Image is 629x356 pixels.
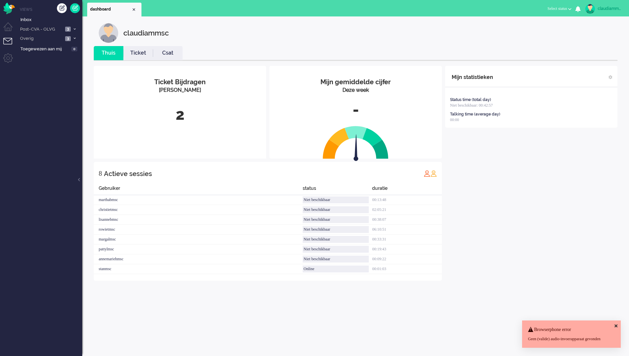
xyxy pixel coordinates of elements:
[70,3,80,13] a: Quick Ticket
[94,225,303,235] div: rowietmsc
[94,244,303,254] div: pattylmsc
[3,53,18,68] li: Admin menu
[3,4,15,9] a: Omnidesk
[452,71,493,84] div: Mijn statistieken
[303,266,369,272] div: Online
[94,195,303,205] div: marthabmsc
[372,205,442,215] div: 02:05:21
[543,4,575,13] button: Select status
[104,167,152,180] div: Actieve sessies
[94,254,303,264] div: annemariehmsc
[342,134,370,163] img: arrow.svg
[303,256,369,263] div: Niet beschikbaar
[20,7,82,12] li: Views
[99,167,102,180] div: 8
[94,205,303,215] div: christietmsc
[372,215,442,225] div: 00:38:07
[94,215,303,225] div: lisannebmsc
[303,206,369,213] div: Niet beschikbaar
[303,196,369,203] div: Niet beschikbaar
[303,216,369,223] div: Niet beschikbaar
[372,244,442,254] div: 00:19:43
[71,47,77,52] span: 0
[99,87,261,94] div: [PERSON_NAME]
[3,38,18,53] li: Tickets menu
[153,49,183,57] a: Csat
[584,4,622,14] a: claudiammsc
[99,104,261,126] div: 2
[90,7,131,12] span: dashboard
[57,3,67,13] div: Creëer ticket
[303,226,369,233] div: Niet beschikbaar
[372,264,442,274] div: 00:01:03
[94,185,303,195] div: Gebruiker
[430,170,437,177] img: profile_orange.svg
[99,77,261,87] div: Ticket Bijdragen
[274,77,437,87] div: Mijn gemiddelde cijfer
[303,236,369,243] div: Niet beschikbaar
[94,235,303,244] div: margalmsc
[94,264,303,274] div: stanmsc
[450,112,500,117] div: Talking time (average day)
[94,49,123,57] a: Thuis
[303,185,372,195] div: status
[274,87,437,94] div: Deze week
[547,6,567,11] span: Select status
[153,46,183,60] li: Csat
[323,126,389,159] img: semi_circle.svg
[20,17,82,23] span: Inbox
[123,23,169,43] div: claudiammsc
[598,5,622,12] div: claudiammsc
[19,26,63,33] span: Post-CVA - OLVG
[303,246,369,253] div: Niet beschikbaar
[19,16,82,23] a: Inbox
[19,45,82,52] a: Toegewezen aan mij 0
[424,170,430,177] img: profile_red.svg
[65,27,71,32] span: 3
[372,235,442,244] div: 00:33:31
[450,117,459,122] span: 00:00
[19,36,63,42] span: Overig
[3,22,18,37] li: Dashboard menu
[372,254,442,264] div: 00:09:22
[123,49,153,57] a: Ticket
[450,97,491,103] div: Status time (total day)
[99,23,118,43] img: customer.svg
[87,3,141,16] li: Dashboard
[372,195,442,205] div: 00:13:48
[450,103,493,108] span: Niet beschikbaar: 00:42:57
[528,327,615,332] h4: Browserphone error
[543,2,575,16] li: Select status
[372,225,442,235] div: 06:10:51
[131,7,137,12] div: Close tab
[3,3,15,14] img: flow_omnibird.svg
[65,36,71,41] span: 3
[94,46,123,60] li: Thuis
[585,4,595,14] img: avatar
[372,185,442,195] div: duratie
[274,99,437,121] div: -
[20,46,69,52] span: Toegewezen aan mij
[528,336,615,342] div: Geen (valide) audio-invoerapparaat gevonden
[123,46,153,60] li: Ticket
